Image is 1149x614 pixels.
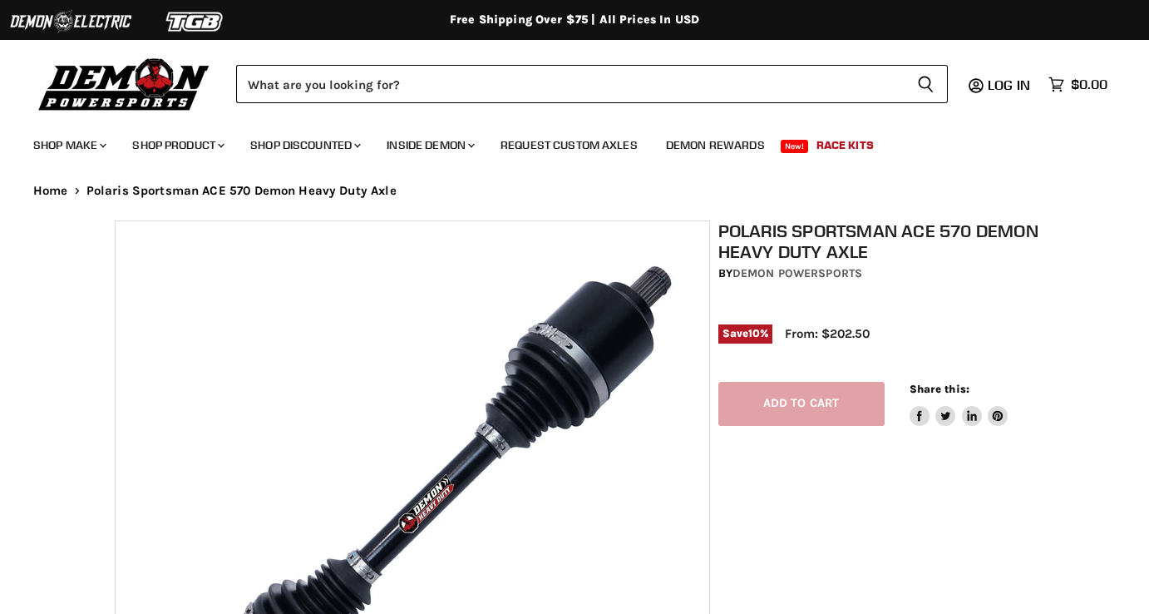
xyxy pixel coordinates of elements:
span: From: $202.50 [785,326,870,341]
form: Product [236,65,948,103]
a: Race Kits [804,128,886,162]
span: Log in [988,77,1030,93]
a: Shop Make [21,128,116,162]
ul: Main menu [21,121,1103,162]
a: Request Custom Axles [488,128,650,162]
a: $0.00 [1040,72,1116,97]
span: Save % [718,324,773,343]
button: Search [904,65,948,103]
span: 10 [748,327,760,339]
img: TGB Logo 2 [133,6,258,37]
aside: Share this: [910,382,1008,426]
a: Log in [980,77,1040,92]
img: Demon Electric Logo 2 [8,6,133,37]
span: New! [781,140,809,153]
input: Search [236,65,904,103]
span: Polaris Sportsman ACE 570 Demon Heavy Duty Axle [86,184,397,198]
a: Demon Rewards [653,128,777,162]
h1: Polaris Sportsman ACE 570 Demon Heavy Duty Axle [718,220,1043,262]
span: $0.00 [1071,77,1107,92]
img: Demon Powersports [33,54,215,113]
a: Home [33,184,68,198]
a: Shop Discounted [238,128,371,162]
span: Share this: [910,383,969,395]
a: Demon Powersports [732,266,862,280]
div: by [718,265,1043,283]
a: Inside Demon [374,128,485,162]
a: Shop Product [120,128,234,162]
